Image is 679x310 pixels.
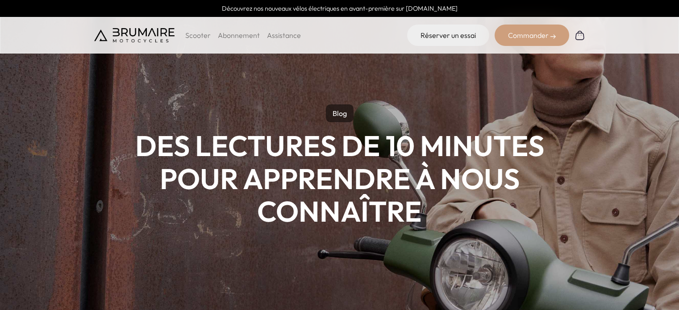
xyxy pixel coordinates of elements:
[326,104,354,122] p: Blog
[94,129,585,228] h1: Des lectures de 10 minutes pour apprendre à nous connaître
[550,34,556,39] img: right-arrow-2.png
[218,31,260,40] a: Abonnement
[495,25,569,46] div: Commander
[185,30,211,41] p: Scooter
[407,25,489,46] a: Réserver un essai
[575,30,585,41] img: Panier
[267,31,301,40] a: Assistance
[94,28,175,42] img: Brumaire Motocycles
